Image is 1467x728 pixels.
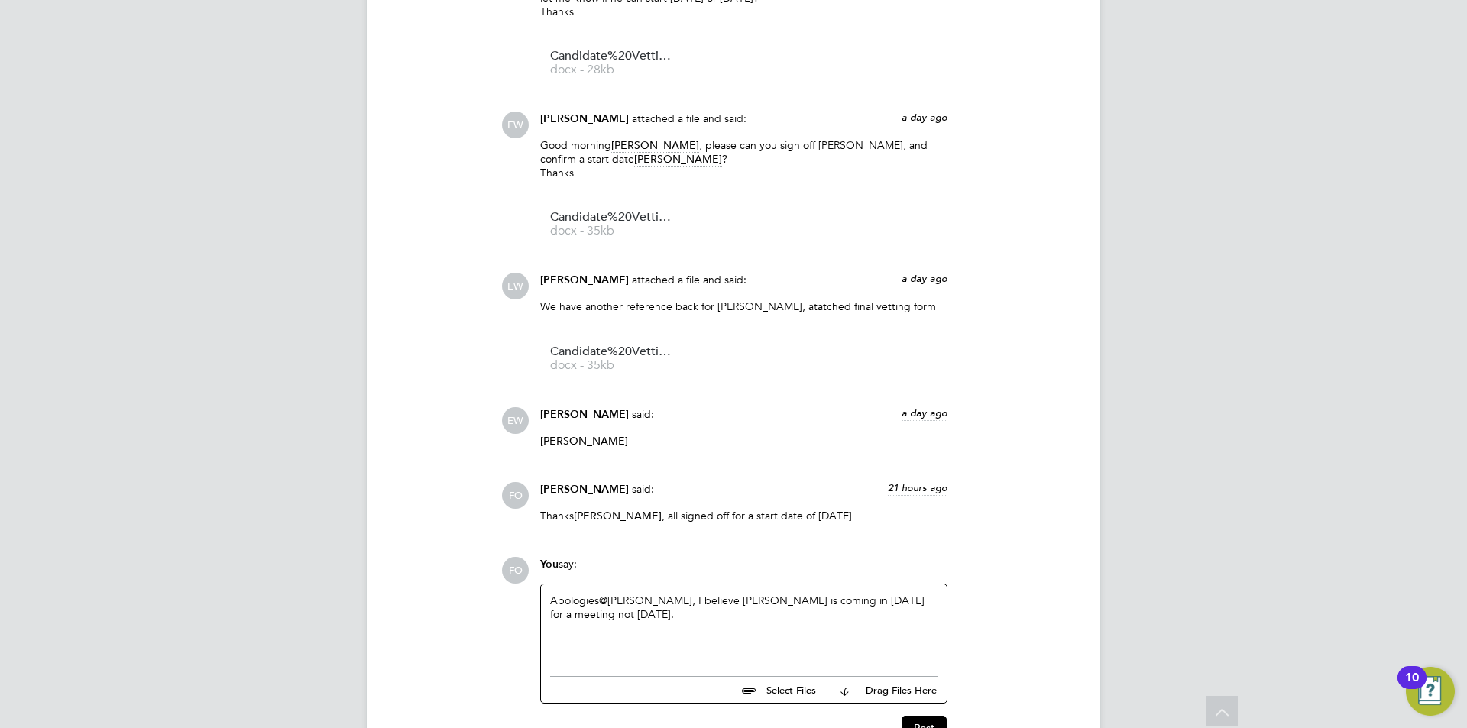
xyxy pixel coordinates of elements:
[550,50,672,62] span: Candidate%20Vetting%20Form%20-%20New%20([PERSON_NAME]%20Westbrook)%20final
[888,481,947,494] span: 21 hours ago
[550,212,672,237] a: Candidate%20Vetting%20Form%20-%20New%20([PERSON_NAME]%20Westbrook)%20final docx - 35kb
[550,50,672,76] a: Candidate%20Vetting%20Form%20-%20New%20([PERSON_NAME]%20Westbrook)%20final docx - 28kb
[540,509,947,523] p: Thanks , all signed off for a start date of [DATE]
[540,483,629,496] span: [PERSON_NAME]
[502,557,529,584] span: FO
[550,212,672,223] span: Candidate%20Vetting%20Form%20-%20New%20([PERSON_NAME]%20Westbrook)%20final
[902,272,947,285] span: a day ago
[540,434,628,448] span: [PERSON_NAME]
[540,558,559,571] span: You
[574,509,662,523] span: [PERSON_NAME]
[634,152,722,167] span: [PERSON_NAME]
[632,273,746,286] span: attached a file and said:
[550,346,672,371] a: Candidate%20Vetting%20Form%20-%20New%20([PERSON_NAME]%20Westbrook)%20final docx - 35kb
[1406,667,1455,716] button: Open Resource Center, 10 new notifications
[540,408,629,421] span: [PERSON_NAME]
[828,675,938,707] button: Drag Files Here
[540,138,947,180] p: Good morning , please can you sign off [PERSON_NAME], and confirm a start date ? Thanks
[632,112,746,125] span: attached a file and said:
[540,299,947,313] p: We have another reference back for [PERSON_NAME], atatched final vetting form
[599,594,692,607] a: @[PERSON_NAME]
[902,111,947,124] span: a day ago
[502,482,529,509] span: FO
[502,273,529,299] span: EW
[902,406,947,419] span: a day ago
[550,225,672,237] span: docx - 35kb
[632,407,654,421] span: said:
[502,112,529,138] span: EW
[611,138,699,153] span: [PERSON_NAME]
[540,557,947,584] div: say:
[540,273,629,286] span: [PERSON_NAME]
[550,594,938,659] div: Apologies ​, I believe [PERSON_NAME] is coming in [DATE] for a meeting not [DATE].
[540,112,629,125] span: [PERSON_NAME]
[632,482,654,496] span: said:
[550,346,672,358] span: Candidate%20Vetting%20Form%20-%20New%20([PERSON_NAME]%20Westbrook)%20final
[1405,678,1419,697] div: 10
[502,407,529,434] span: EW
[550,360,672,371] span: docx - 35kb
[550,64,672,76] span: docx - 28kb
